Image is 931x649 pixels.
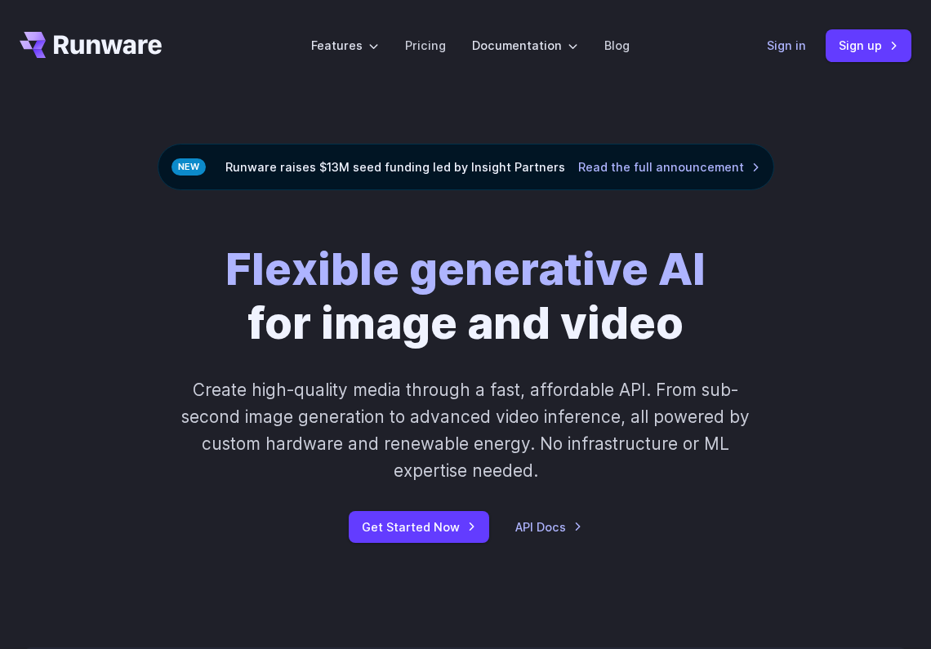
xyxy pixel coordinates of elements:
a: Sign up [826,29,911,61]
label: Documentation [472,36,578,55]
a: Read the full announcement [578,158,760,176]
strong: Flexible generative AI [225,242,706,296]
p: Create high-quality media through a fast, affordable API. From sub-second image generation to adv... [180,376,751,485]
a: Go to / [20,32,162,58]
a: Get Started Now [349,511,489,543]
div: Runware raises $13M seed funding led by Insight Partners [158,144,774,190]
h1: for image and video [225,242,706,350]
a: Pricing [405,36,446,55]
label: Features [311,36,379,55]
a: API Docs [515,518,582,536]
a: Blog [604,36,630,55]
a: Sign in [767,36,806,55]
